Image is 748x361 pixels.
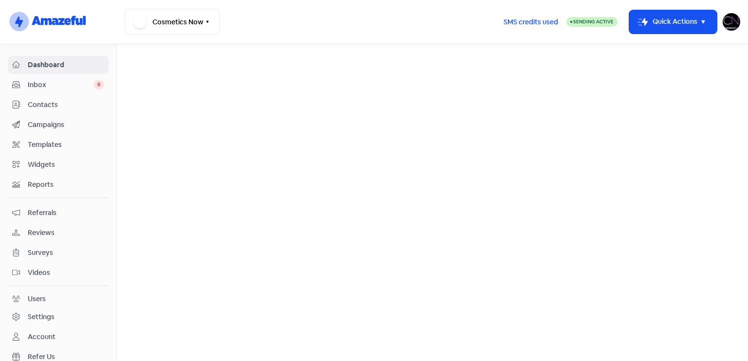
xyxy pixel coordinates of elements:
a: Contacts [8,96,109,114]
a: Reports [8,176,109,194]
span: Reports [28,180,104,190]
a: Widgets [8,156,109,174]
a: Templates [8,136,109,154]
a: Account [8,328,109,346]
span: Campaigns [28,120,104,130]
span: Widgets [28,160,104,170]
a: Campaigns [8,116,109,134]
span: Reviews [28,228,104,238]
a: Dashboard [8,56,109,74]
span: Surveys [28,248,104,258]
span: Referrals [28,208,104,218]
span: Contacts [28,100,104,110]
div: Settings [28,312,55,322]
a: SMS credits used [495,16,566,26]
img: User [723,13,740,31]
a: Inbox 0 [8,76,109,94]
a: Surveys [8,244,109,262]
span: Dashboard [28,60,104,70]
span: Templates [28,140,104,150]
div: Users [28,294,46,304]
a: Users [8,290,109,308]
span: Sending Active [573,18,614,25]
button: Quick Actions [629,10,717,34]
div: Account [28,332,56,342]
a: Sending Active [566,16,617,28]
a: Settings [8,308,109,326]
span: Videos [28,268,104,278]
span: SMS credits used [504,17,558,27]
span: Inbox [28,80,93,90]
a: Referrals [8,204,109,222]
span: 0 [93,80,104,90]
a: Videos [8,264,109,282]
button: Cosmetics Now [125,9,220,35]
a: Reviews [8,224,109,242]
